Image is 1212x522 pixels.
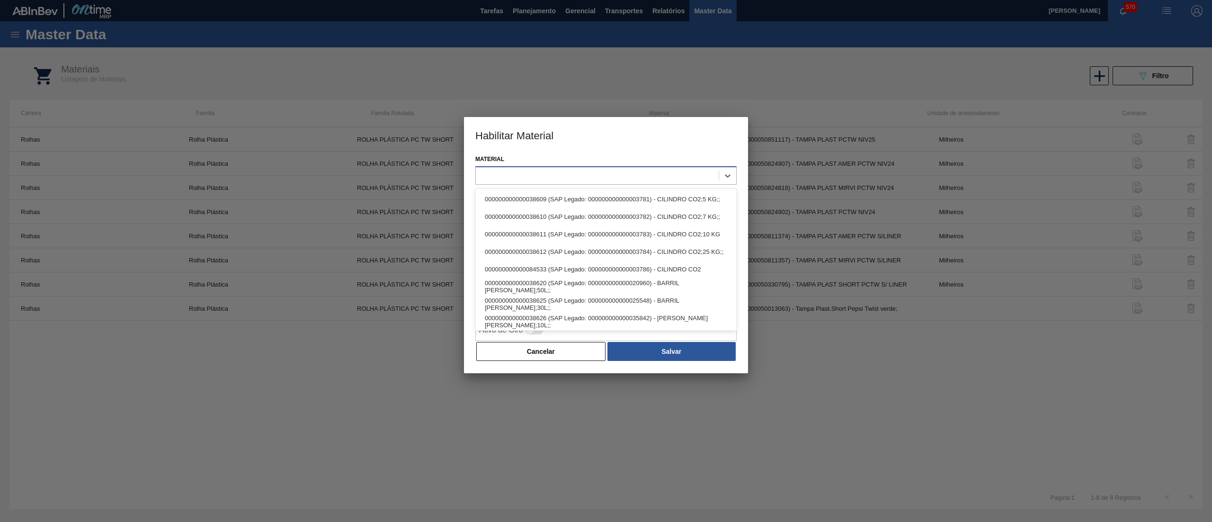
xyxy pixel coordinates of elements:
[475,208,737,225] div: 000000000000038610 (SAP Legado: 000000000000003782) - CILINDRO CO2;7 KG;;
[479,326,523,334] label: Ativo de Giro
[475,296,737,313] div: 000000000000038625 (SAP Legado: 000000000000025548) - BARRIL [PERSON_NAME];30L;;
[475,188,505,195] label: Carteira
[464,117,748,153] h3: Habilitar Material
[476,342,606,361] button: Cancelar
[475,243,737,261] div: 000000000000038612 (SAP Legado: 000000000000003784) - CILINDRO CO2;25 KG;;
[475,313,737,331] div: 000000000000038626 (SAP Legado: 000000000000035842) - [PERSON_NAME] [PERSON_NAME];10L;;
[607,342,736,361] button: Salvar
[475,278,737,296] div: 000000000000038620 (SAP Legado: 000000000000020960) - BARRIL [PERSON_NAME];50L;;
[475,261,737,278] div: 000000000000084533 (SAP Legado: 000000000000003786) - CILINDRO CO2
[475,225,737,243] div: 000000000000038611 (SAP Legado: 000000000000003783) - CILINDRO CO2;10 KG
[475,156,504,162] label: Material
[475,190,737,208] div: 000000000000038609 (SAP Legado: 000000000000003781) - CILINDRO CO2;5 KG;;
